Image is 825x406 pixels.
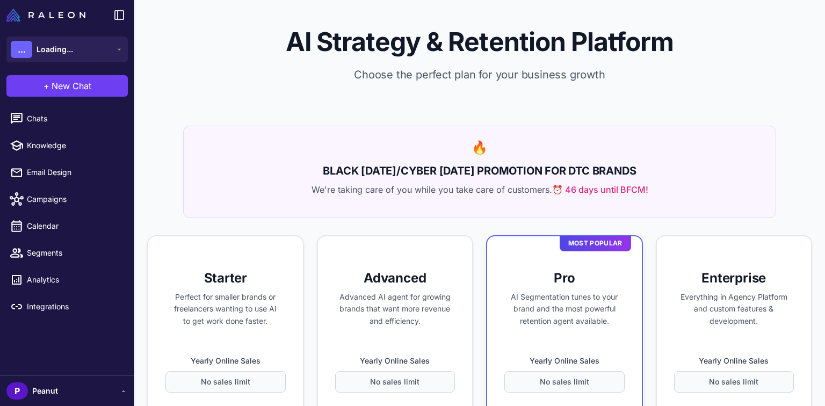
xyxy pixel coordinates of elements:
button: ...Loading... [6,37,128,62]
div: Most Popular [560,235,631,251]
span: Analytics [27,274,121,286]
span: Integrations [27,301,121,313]
span: Calendar [27,220,121,232]
span: No sales limit [540,376,589,388]
h1: AI Strategy & Retention Platform [151,26,808,58]
p: Everything in Agency Platform and custom features & development. [674,291,794,328]
p: We're taking care of you while you take care of customers. [197,183,763,196]
p: Advanced AI agent for growing brands that want more revenue and efficiency. [335,291,455,328]
a: Integrations [4,295,130,318]
h3: Advanced [335,270,455,287]
span: No sales limit [201,376,250,388]
p: AI Segmentation tunes to your brand and the most powerful retention agent available. [504,291,625,328]
h3: Pro [504,270,625,287]
button: +New Chat [6,75,128,97]
p: Perfect for smaller brands or freelancers wanting to use AI to get work done faster. [165,291,286,328]
label: Yearly Online Sales [165,355,286,367]
span: Campaigns [27,193,121,205]
span: Peanut [32,385,58,397]
div: ... [11,41,32,58]
a: Chats [4,107,130,130]
a: Email Design [4,161,130,184]
div: P [6,382,28,400]
span: No sales limit [370,376,419,388]
a: Analytics [4,269,130,291]
h2: BLACK [DATE]/CYBER [DATE] PROMOTION FOR DTC BRANDS [197,163,763,179]
span: + [44,79,49,92]
label: Yearly Online Sales [504,355,625,367]
p: Choose the perfect plan for your business growth [151,67,808,83]
span: New Chat [52,79,91,92]
span: Email Design [27,166,121,178]
a: Knowledge [4,134,130,157]
span: ⏰ 46 days until BFCM! [552,183,648,196]
span: No sales limit [709,376,758,388]
span: Loading... [37,44,73,55]
span: Chats [27,113,121,125]
a: Segments [4,242,130,264]
a: Raleon Logo [6,9,90,21]
span: Knowledge [27,140,121,151]
label: Yearly Online Sales [674,355,794,367]
a: Calendar [4,215,130,237]
a: Campaigns [4,188,130,211]
h3: Enterprise [674,270,794,287]
span: 🔥 [472,140,488,155]
img: Raleon Logo [6,9,85,21]
span: Segments [27,247,121,259]
label: Yearly Online Sales [335,355,455,367]
h3: Starter [165,270,286,287]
